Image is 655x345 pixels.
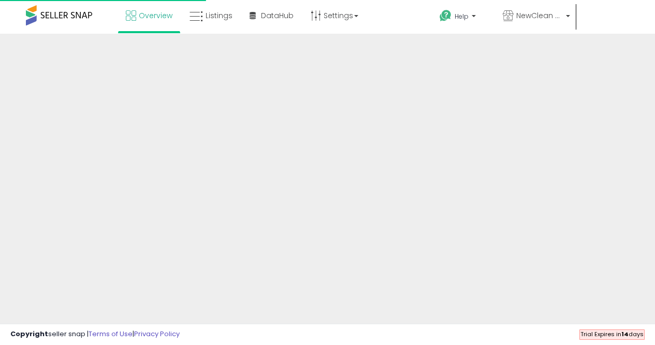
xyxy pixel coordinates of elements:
a: Help [431,2,493,34]
span: DataHub [261,10,294,21]
div: seller snap | | [10,329,180,339]
a: Terms of Use [89,329,133,339]
span: Help [455,12,469,21]
b: 14 [621,330,629,338]
strong: Copyright [10,329,48,339]
span: Listings [206,10,232,21]
span: NewClean store [516,10,563,21]
a: Privacy Policy [134,329,180,339]
span: Overview [139,10,172,21]
i: Get Help [439,9,452,22]
span: Trial Expires in days [580,330,644,338]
